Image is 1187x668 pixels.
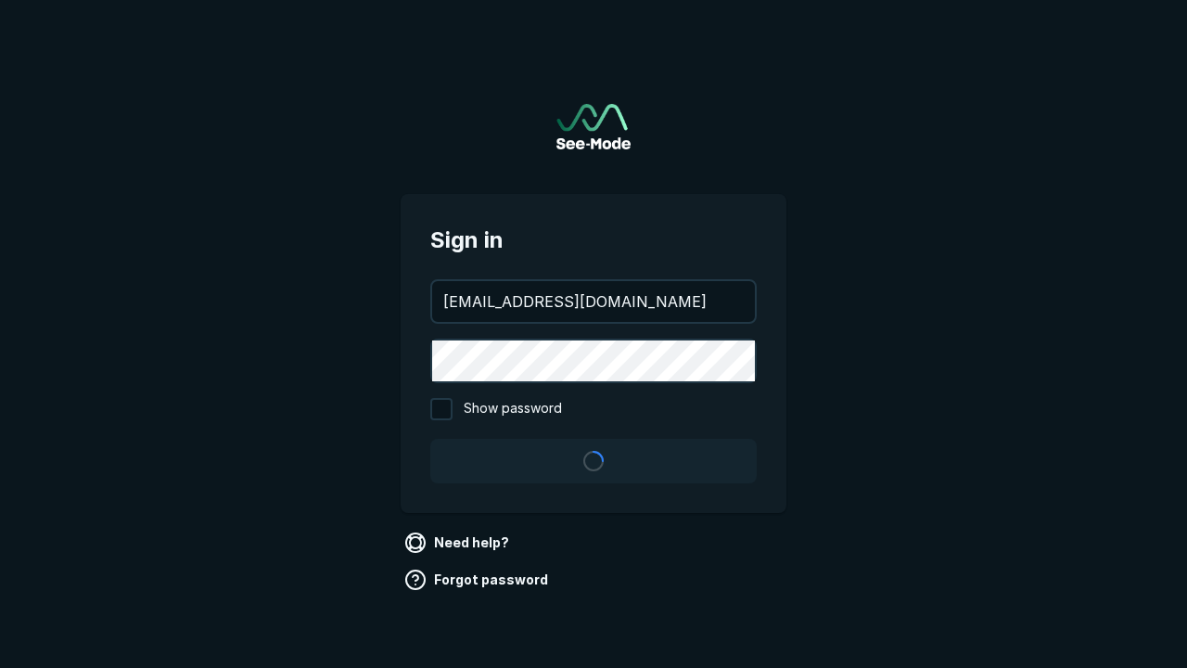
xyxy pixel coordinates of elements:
span: Show password [464,398,562,420]
a: Go to sign in [556,104,631,149]
span: Sign in [430,224,757,257]
a: Forgot password [401,565,555,595]
a: Need help? [401,528,517,558]
input: your@email.com [432,281,755,322]
img: See-Mode Logo [556,104,631,149]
